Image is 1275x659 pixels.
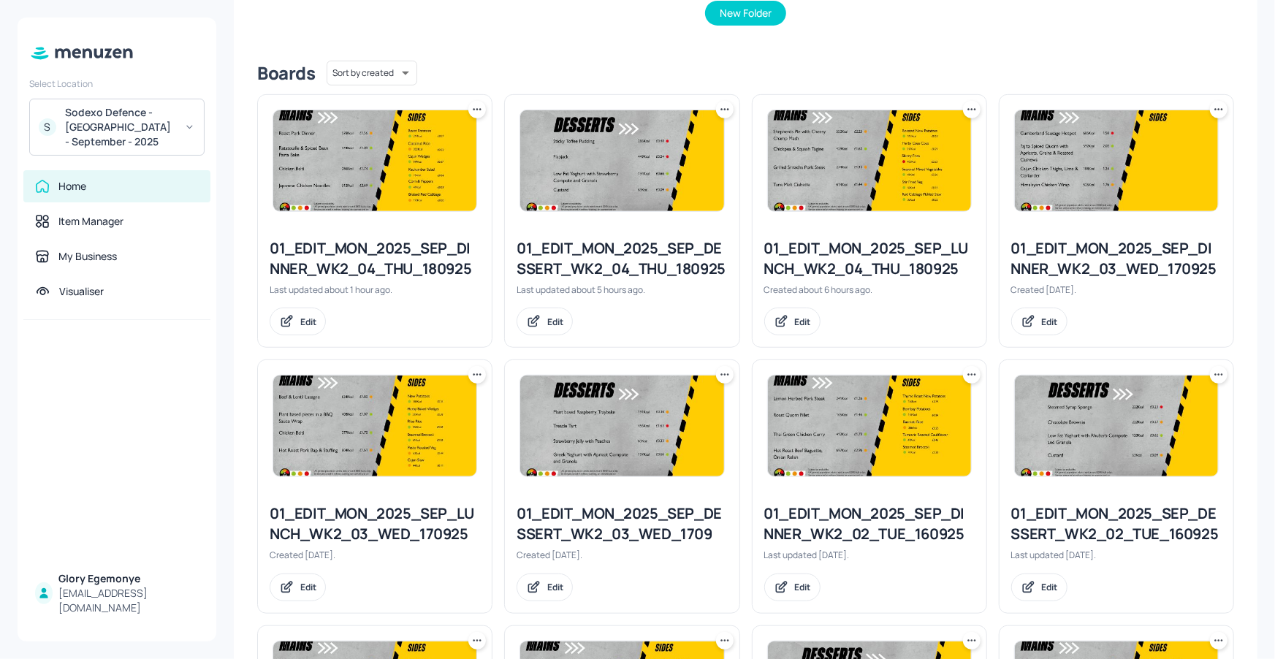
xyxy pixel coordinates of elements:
div: Edit [300,316,316,328]
img: 2025-09-16-1758011650897j29vwhuq0lj.jpeg [1015,376,1218,476]
img: 2025-09-18-17582072200871d7opymn9ps.jpeg [273,110,476,211]
img: 2025-09-18-1758190571214qll2lzwwak.jpeg [520,110,723,211]
div: Edit [795,581,811,593]
div: Visualiser [59,284,104,299]
div: Sort by created [327,58,417,88]
div: Created about 6 hours ago. [764,283,975,296]
div: 01_EDIT_MON_2025_SEP_DINNER_WK2_04_THU_180925 [270,238,480,279]
div: Edit [1042,316,1058,328]
div: Boards [257,61,315,85]
div: Created [DATE]. [517,549,727,561]
img: 2025-05-13-1747151174292i4g1qrcejv.jpeg [520,376,723,476]
img: 2025-05-08-174670791069288rujbmpdx.jpeg [1015,110,1218,211]
div: Created [DATE]. [1011,283,1222,296]
div: My Business [58,249,117,264]
div: Last updated about 1 hour ago. [270,283,480,296]
div: Created [DATE]. [270,549,480,561]
div: Edit [1042,581,1058,593]
div: Last updated [DATE]. [1011,549,1222,561]
div: 01_EDIT_MON_2025_SEP_DINNER_WK2_02_TUE_160925 [764,503,975,544]
div: Edit [547,316,563,328]
div: Edit [795,316,811,328]
div: 01_EDIT_MON_2025_SEP_DESSERT_WK2_04_THU_180925 [517,238,727,279]
div: 01_EDIT_MON_2025_SEP_DESSERT_WK2_02_TUE_160925 [1011,503,1222,544]
img: 2025-05-13-1747137673892zyaaska9mtc.jpeg [273,376,476,476]
div: 01_EDIT_MON_2025_SEP_DINNER_WK2_03_WED_170925 [1011,238,1222,279]
div: 01_EDIT_MON_2025_SEP_LUNCH_WK2_04_THU_180925 [764,238,975,279]
div: S [39,118,56,136]
div: Edit [547,581,563,593]
div: [EMAIL_ADDRESS][DOMAIN_NAME] [58,586,199,615]
div: Last updated [DATE]. [764,549,975,561]
div: Last updated about 5 hours ago. [517,283,727,296]
div: 01_EDIT_MON_2025_SEP_DESSERT_WK2_03_WED_1709 [517,503,727,544]
div: Glory Egemonye [58,571,199,586]
img: 2025-09-10-1757505886977ndqqqkmapxf.jpeg [768,110,971,211]
div: Select Location [29,77,205,90]
div: Home [58,179,86,194]
img: 2025-09-16-175803817351173jedvcrae6.jpeg [768,376,971,476]
div: 01_EDIT_MON_2025_SEP_LUNCH_WK2_03_WED_170925 [270,503,480,544]
button: New Folder [705,1,786,26]
div: Sodexo Defence - [GEOGRAPHIC_DATA] - September - 2025 [65,105,175,149]
div: Item Manager [58,214,123,229]
div: Edit [300,581,316,593]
